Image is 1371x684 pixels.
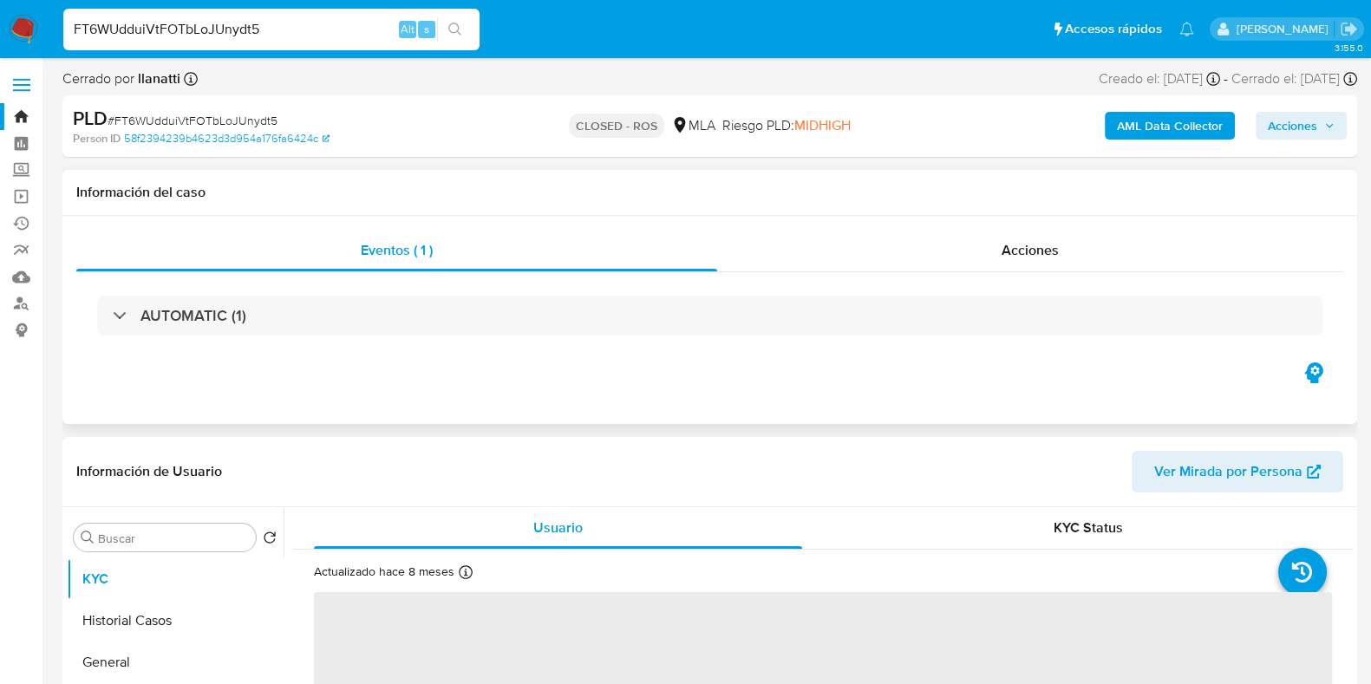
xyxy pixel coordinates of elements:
span: Riesgo PLD: [722,116,851,135]
input: Buscar [98,531,249,546]
span: s [424,21,429,37]
button: Volver al orden por defecto [263,531,277,550]
span: # FT6WUdduiVtFOTbLoJUnydt5 [108,112,277,129]
button: KYC [67,558,284,600]
button: Buscar [81,531,95,544]
span: Accesos rápidos [1065,20,1162,38]
p: CLOSED - ROS [569,114,664,138]
b: llanatti [134,68,180,88]
b: PLD [73,104,108,132]
span: Eventos ( 1 ) [361,240,433,260]
button: Acciones [1256,112,1347,140]
div: AUTOMATIC (1) [97,296,1322,335]
button: General [67,642,284,683]
a: Salir [1340,20,1358,38]
p: florencia.lera@mercadolibre.com [1236,21,1334,37]
h3: AUTOMATIC (1) [140,306,246,325]
button: Historial Casos [67,600,284,642]
span: Ver Mirada por Persona [1154,451,1302,492]
button: AML Data Collector [1105,112,1235,140]
span: Cerrado por [62,69,180,88]
b: AML Data Collector [1117,112,1223,140]
p: Actualizado hace 8 meses [314,563,454,580]
span: Usuario [533,518,583,537]
span: KYC Status [1054,518,1123,537]
h1: Información del caso [76,184,1343,201]
span: MIDHIGH [794,115,851,135]
input: Buscar usuario o caso... [63,18,480,41]
span: Acciones [1002,240,1059,260]
a: 58f2394239b4623d3d954a176fa6424c [124,131,330,147]
span: - [1224,69,1228,88]
span: Acciones [1268,112,1317,140]
button: Ver Mirada por Persona [1132,451,1343,492]
div: Creado el: [DATE] [1099,69,1220,88]
div: Cerrado el: [DATE] [1231,69,1357,88]
div: MLA [671,116,715,135]
h1: Información de Usuario [76,463,222,480]
span: Alt [401,21,415,37]
button: search-icon [437,17,473,42]
b: Person ID [73,131,121,147]
a: Notificaciones [1179,22,1194,36]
